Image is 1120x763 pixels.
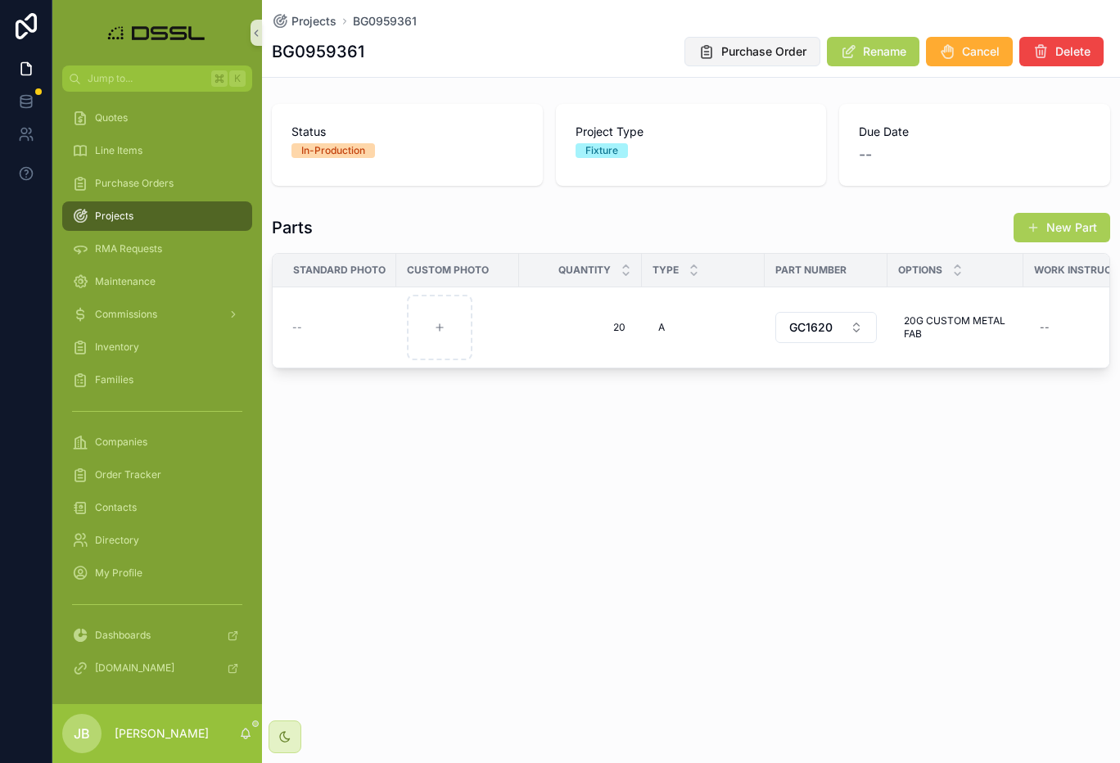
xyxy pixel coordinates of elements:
[62,332,252,362] a: Inventory
[95,534,139,547] span: Directory
[95,308,157,321] span: Commissions
[272,216,313,239] h1: Parts
[62,460,252,490] a: Order Tracker
[95,111,128,124] span: Quotes
[684,37,820,66] button: Purchase Order
[293,264,386,277] span: Standard Photo
[95,468,161,481] span: Order Tracker
[62,267,252,296] a: Maintenance
[653,264,679,277] span: Type
[62,365,252,395] a: Families
[2,79,18,95] iframe: Spotlight
[535,321,625,334] span: 20
[74,724,90,743] span: JB
[103,20,212,46] img: App logo
[272,13,336,29] a: Projects
[353,13,417,29] a: BG0959361
[62,234,252,264] a: RMA Requests
[95,177,174,190] span: Purchase Orders
[62,526,252,555] a: Directory
[95,567,142,580] span: My Profile
[62,300,252,329] a: Commissions
[115,725,209,742] p: [PERSON_NAME]
[62,65,252,92] button: Jump to...K
[291,124,523,140] span: Status
[62,493,252,522] a: Contacts
[95,144,142,157] span: Line Items
[88,72,205,85] span: Jump to...
[863,43,906,60] span: Rename
[301,143,365,158] div: In-Production
[62,427,252,457] a: Companies
[789,319,833,336] span: GC1620
[291,13,336,29] span: Projects
[62,201,252,231] a: Projects
[62,103,252,133] a: Quotes
[95,275,156,288] span: Maintenance
[62,621,252,650] a: Dashboards
[292,321,302,334] span: --
[859,124,1091,140] span: Due Date
[962,43,1000,60] span: Cancel
[95,242,162,255] span: RMA Requests
[95,501,137,514] span: Contacts
[95,436,147,449] span: Companies
[62,558,252,588] a: My Profile
[62,136,252,165] a: Line Items
[558,264,611,277] span: Quantity
[52,92,262,704] div: scrollable content
[576,124,807,140] span: Project Type
[658,321,665,334] span: A
[95,373,133,386] span: Families
[62,169,252,198] a: Purchase Orders
[407,264,489,277] span: Custom Photo
[827,37,919,66] button: Rename
[1055,43,1091,60] span: Delete
[775,312,877,343] button: Select Button
[231,72,244,85] span: K
[95,629,151,642] span: Dashboards
[775,264,847,277] span: Part Number
[721,43,806,60] span: Purchase Order
[859,143,872,166] span: --
[904,314,1007,341] span: 20G CUSTOM METAL FAB
[95,210,133,223] span: Projects
[585,143,618,158] div: Fixture
[272,40,364,63] h1: BG0959361
[95,661,174,675] span: [DOMAIN_NAME]
[95,341,139,354] span: Inventory
[898,264,942,277] span: Options
[926,37,1013,66] button: Cancel
[1014,213,1110,242] button: New Part
[1040,321,1050,334] div: --
[1019,37,1104,66] button: Delete
[62,653,252,683] a: [DOMAIN_NAME]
